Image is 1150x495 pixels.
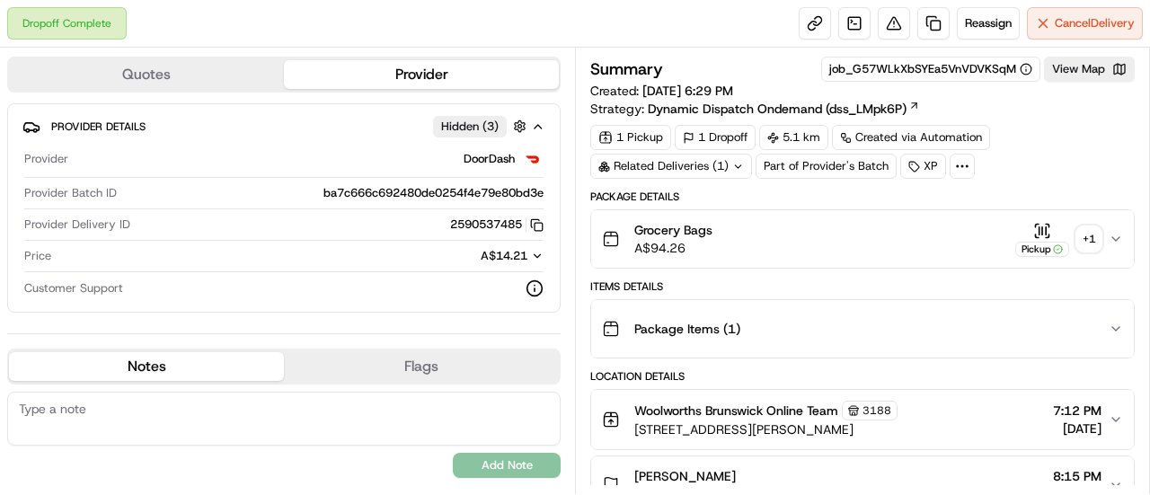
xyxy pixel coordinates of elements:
[590,369,1135,384] div: Location Details
[965,15,1012,31] span: Reassign
[634,320,740,338] span: Package Items ( 1 )
[675,125,756,150] div: 1 Dropoff
[634,239,712,257] span: A$94.26
[284,60,559,89] button: Provider
[591,300,1134,358] button: Package Items (1)
[522,148,544,170] img: doordash_logo_v2.png
[648,100,920,118] a: Dynamic Dispatch Ondemand (dss_LMpk6P)
[385,248,544,264] button: A$14.21
[957,7,1020,40] button: Reassign
[642,83,733,99] span: [DATE] 6:29 PM
[464,151,515,167] span: DoorDash
[590,100,920,118] div: Strategy:
[24,248,51,264] span: Price
[1015,242,1069,257] div: Pickup
[1076,226,1101,252] div: + 1
[829,61,1032,77] button: job_G57WLkXbSYEa5VnVDVKSqM
[590,125,671,150] div: 1 Pickup
[1053,402,1101,420] span: 7:12 PM
[1053,467,1101,485] span: 8:15 PM
[591,210,1134,268] button: Grocery BagsA$94.26Pickup+1
[441,119,499,135] span: Hidden ( 3 )
[481,248,527,263] span: A$14.21
[1027,7,1143,40] button: CancelDelivery
[759,125,828,150] div: 5.1 km
[590,154,752,179] div: Related Deliveries (1)
[900,154,946,179] div: XP
[1015,222,1069,257] button: Pickup
[648,100,907,118] span: Dynamic Dispatch Ondemand (dss_LMpk6P)
[590,279,1135,294] div: Items Details
[284,352,559,381] button: Flags
[51,119,146,134] span: Provider Details
[450,217,544,233] button: 2590537485
[1053,420,1101,438] span: [DATE]
[590,61,663,77] h3: Summary
[634,402,838,420] span: Woolworths Brunswick Online Team
[9,352,284,381] button: Notes
[433,115,531,137] button: Hidden (3)
[1015,222,1101,257] button: Pickup+1
[590,82,733,100] span: Created:
[590,190,1135,204] div: Package Details
[1055,15,1135,31] span: Cancel Delivery
[24,151,68,167] span: Provider
[323,185,544,201] span: ba7c666c692480de0254f4e79e80bd3e
[634,467,736,485] span: [PERSON_NAME]
[1044,57,1135,82] button: View Map
[591,390,1134,449] button: Woolworths Brunswick Online Team3188[STREET_ADDRESS][PERSON_NAME]7:12 PM[DATE]
[24,185,117,201] span: Provider Batch ID
[24,280,123,296] span: Customer Support
[634,221,712,239] span: Grocery Bags
[22,111,545,141] button: Provider DetailsHidden (3)
[634,420,898,438] span: [STREET_ADDRESS][PERSON_NAME]
[24,217,130,233] span: Provider Delivery ID
[832,125,990,150] a: Created via Automation
[862,403,891,418] span: 3188
[9,60,284,89] button: Quotes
